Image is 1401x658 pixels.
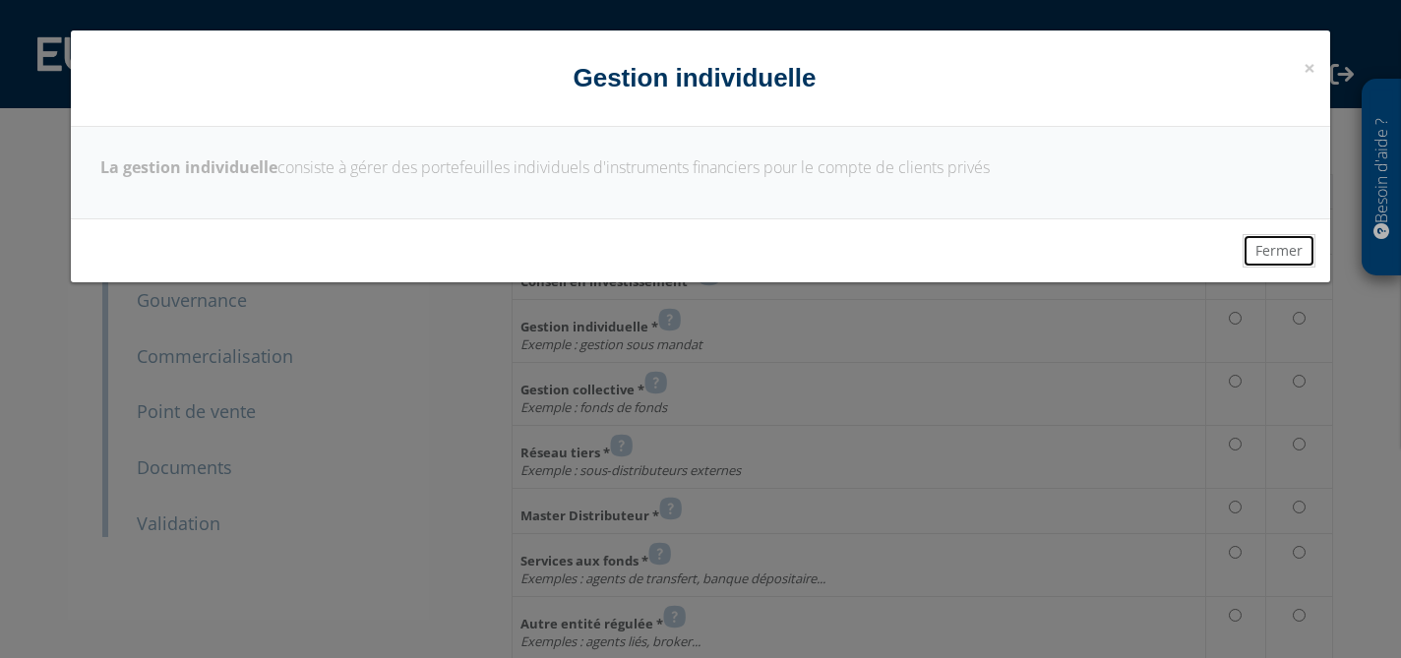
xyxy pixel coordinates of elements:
button: Fermer [1243,234,1315,268]
span: consiste à gérer des portefeuilles individuels d'instruments financiers pour le compte de clients... [100,156,990,178]
strong: La gestion individuelle [100,156,277,178]
h4: Gestion individuelle [86,60,1315,96]
p: Besoin d'aide ? [1371,90,1393,267]
span: × [1304,54,1315,82]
